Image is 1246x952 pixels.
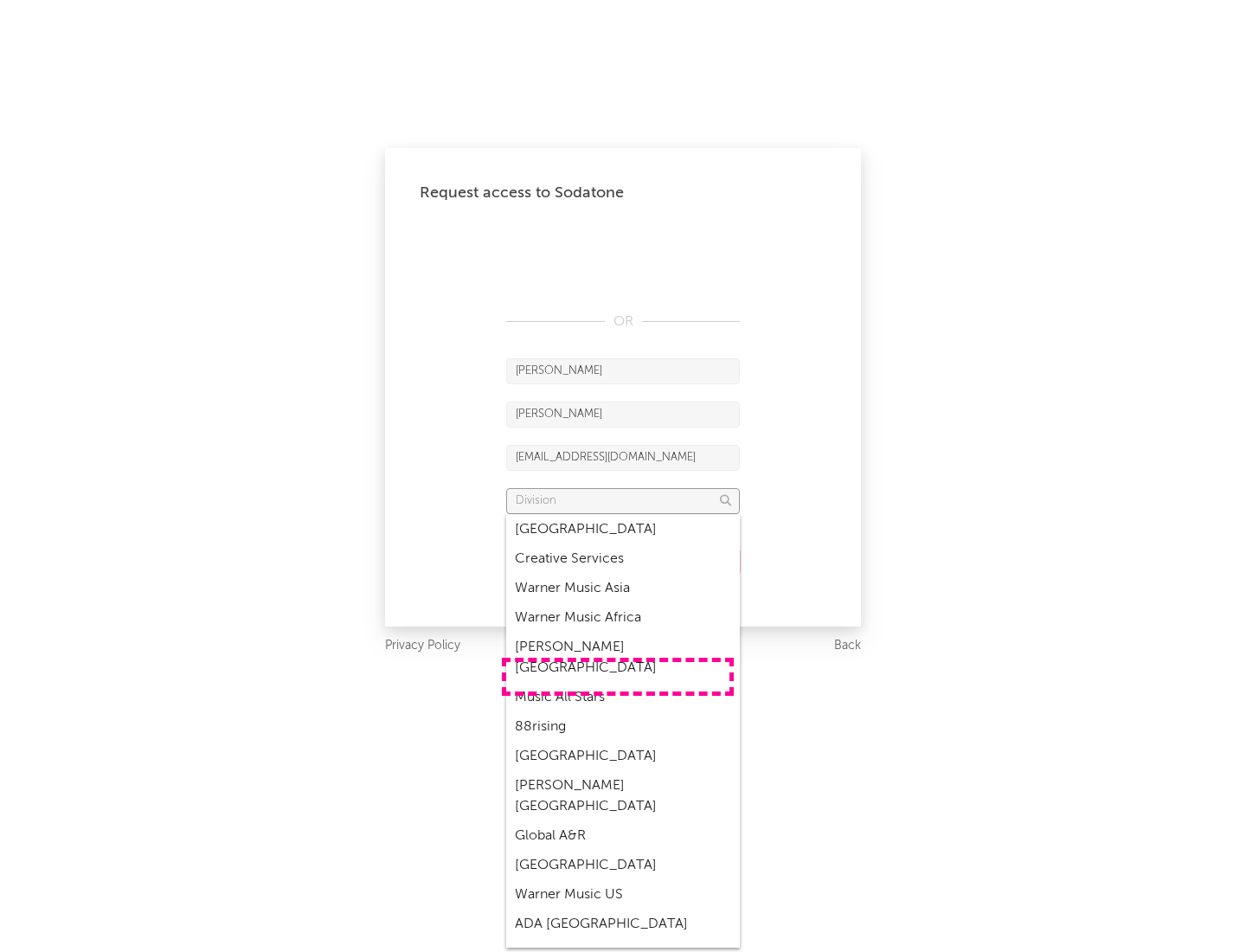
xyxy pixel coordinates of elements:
[420,183,826,203] div: Request access to Sodatone
[506,771,740,821] div: [PERSON_NAME] [GEOGRAPHIC_DATA]
[506,910,740,939] div: ADA [GEOGRAPHIC_DATA]
[506,633,740,683] div: [PERSON_NAME] [GEOGRAPHIC_DATA]
[506,515,740,544] div: [GEOGRAPHIC_DATA]
[506,358,740,384] input: First Name
[506,742,740,771] div: [GEOGRAPHIC_DATA]
[834,635,861,657] a: Back
[385,635,460,657] a: Privacy Policy
[506,488,740,514] input: Division
[506,712,740,742] div: 88rising
[506,683,740,712] div: Music All Stars
[506,851,740,880] div: [GEOGRAPHIC_DATA]
[506,445,740,471] input: Email
[506,821,740,851] div: Global A&R
[506,574,740,603] div: Warner Music Asia
[506,603,740,633] div: Warner Music Africa
[506,312,740,332] div: OR
[506,402,740,428] input: Last Name
[506,544,740,574] div: Creative Services
[506,880,740,910] div: Warner Music US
